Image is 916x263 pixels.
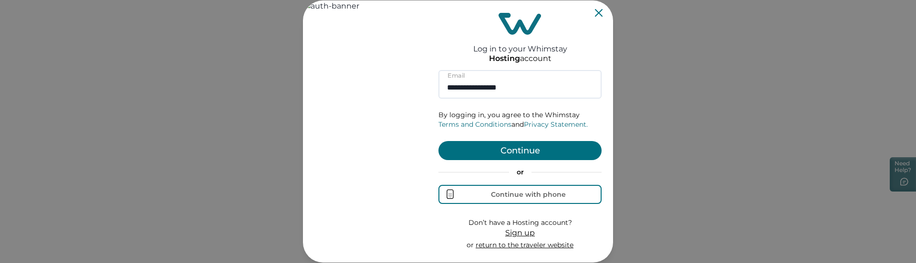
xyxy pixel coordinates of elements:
img: login-logo [499,13,541,35]
a: Privacy Statement. [524,120,588,129]
p: account [489,54,552,63]
div: Continue with phone [491,191,566,198]
p: Hosting [489,54,520,63]
a: return to the traveler website [476,241,573,249]
p: Don’t have a Hosting account? [467,218,573,228]
a: Terms and Conditions [438,120,511,129]
p: By logging in, you agree to the Whimstay and [438,111,602,129]
p: or [438,168,602,177]
button: Close [595,9,603,17]
h2: Log in to your Whimstay [473,35,567,53]
p: or [467,241,573,250]
button: Continue [438,141,602,160]
button: Continue with phone [438,185,602,204]
span: Sign up [505,228,535,237]
img: auth-banner [303,0,427,263]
